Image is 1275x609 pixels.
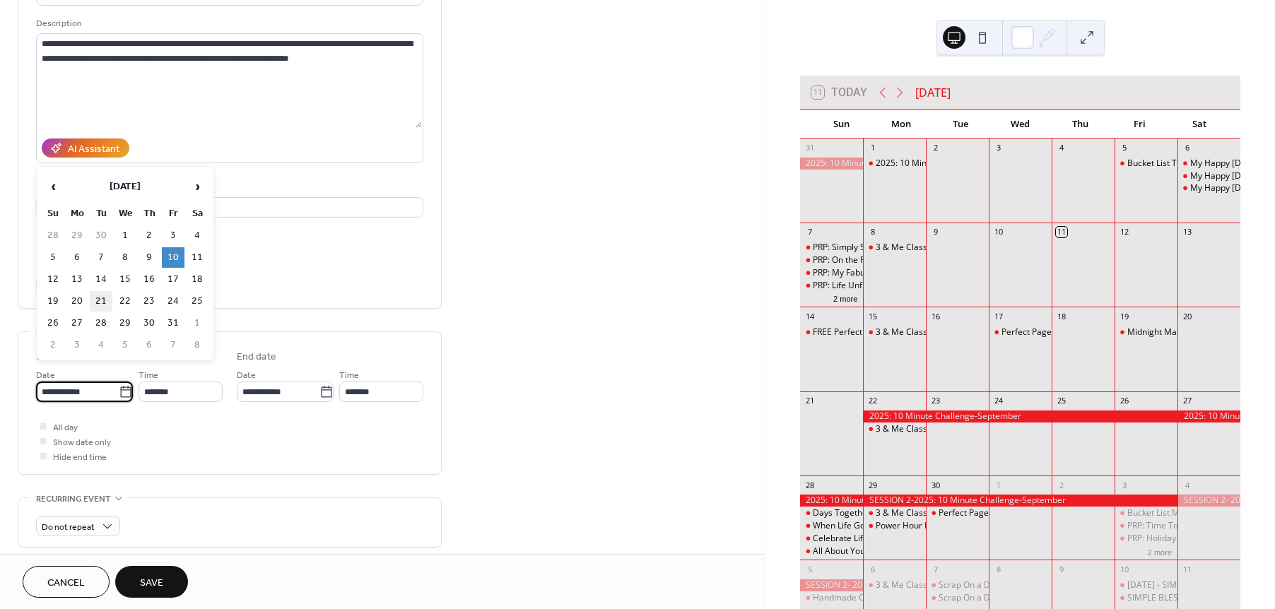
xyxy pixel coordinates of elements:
[993,143,1004,153] div: 3
[66,225,88,246] td: 29
[162,203,184,224] th: Fr
[42,225,64,246] td: 28
[42,172,64,201] span: ‹
[1177,495,1240,507] div: SESSION 2- 2025: 10 Minute Challenge-September
[813,545,888,557] div: All About You Class
[66,335,88,355] td: 3
[138,313,160,333] td: 30
[800,242,863,254] div: PRP: Simply Summer
[813,533,891,545] div: Celebrate Life Class
[813,507,894,519] div: Days Together Class
[930,480,941,490] div: 30
[90,269,112,290] td: 14
[1115,533,1177,545] div: PRP: Holiday Happenings
[23,566,110,598] a: Cancel
[162,269,184,290] td: 17
[800,267,863,279] div: PRP: My Fabulous Friends
[813,242,894,254] div: PRP: Simply Summer
[339,368,359,383] span: Time
[36,16,421,31] div: Description
[867,311,878,321] div: 15
[1119,227,1129,237] div: 12
[800,520,863,532] div: When Life Goes Wrong Class
[813,326,963,338] div: FREE Perfect Pages RE-Imagined Class
[237,350,276,365] div: End date
[186,291,208,312] td: 25
[138,247,160,268] td: 9
[813,280,888,292] div: PRP: Life Unfiltered
[1115,520,1177,532] div: PRP: Time Together
[1119,311,1129,321] div: 19
[939,592,1110,604] div: Scrap On a Dime: HOLIDAY MAGIC EDITION
[993,396,1004,406] div: 24
[114,269,136,290] td: 15
[237,368,256,383] span: Date
[804,564,815,574] div: 5
[813,520,926,532] div: When Life Goes Wrong Class
[138,203,160,224] th: Th
[867,227,878,237] div: 8
[114,225,136,246] td: 1
[1115,158,1177,170] div: Bucket List Trip Class
[926,579,989,591] div: Scrap On a Dime: PUMPKIN SPICE EDITION
[36,368,55,383] span: Date
[186,269,208,290] td: 18
[1056,564,1067,574] div: 9
[1177,182,1240,194] div: My Happy Saturday-Friends & Family Edition
[47,576,85,591] span: Cancel
[876,423,947,435] div: 3 & Me Class Club
[828,292,863,304] button: 2 more
[42,335,64,355] td: 2
[926,592,989,604] div: Scrap On a Dime: HOLIDAY MAGIC EDITION
[114,335,136,355] td: 5
[930,311,941,321] div: 16
[804,311,815,321] div: 14
[863,423,926,435] div: 3 & Me Class Club
[1182,143,1192,153] div: 6
[1119,396,1129,406] div: 26
[1182,564,1192,574] div: 11
[800,495,863,507] div: 2025: 10 Minute Challenge-September
[42,519,95,536] span: Do not repeat
[36,260,142,275] div: Event color
[993,311,1004,321] div: 17
[867,143,878,153] div: 1
[90,247,112,268] td: 7
[1177,170,1240,182] div: My Happy Saturday-Magical Edition
[90,225,112,246] td: 30
[90,203,112,224] th: Tu
[804,396,815,406] div: 21
[993,480,1004,490] div: 1
[1115,592,1177,604] div: SIMPLE BLESSINGS - SIMPLE 6 PACK CLASS
[930,143,941,153] div: 2
[1119,143,1129,153] div: 5
[1119,480,1129,490] div: 3
[90,291,112,312] td: 21
[863,158,926,170] div: 2025: 10 Minute Challenge-August
[53,420,78,435] span: All day
[139,368,158,383] span: Time
[931,110,990,138] div: Tue
[1056,143,1067,153] div: 4
[140,576,163,591] span: Save
[804,480,815,490] div: 28
[66,313,88,333] td: 27
[930,564,941,574] div: 7
[813,254,880,266] div: PRP: On the Road
[186,313,208,333] td: 1
[1127,520,1204,532] div: PRP: Time Together
[1170,110,1229,138] div: Sat
[114,247,136,268] td: 8
[1182,396,1192,406] div: 27
[939,579,1107,591] div: Scrap On a Dime: PUMPKIN SPICE EDITION
[915,84,951,101] div: [DATE]
[138,269,160,290] td: 16
[162,225,184,246] td: 3
[876,158,1011,170] div: 2025: 10 Minute Challenge-August
[876,520,1002,532] div: Power Hour PLUS Class: Fall Fun
[1182,227,1192,237] div: 13
[1177,410,1240,422] div: 2025: 10 Minute Challenge-September
[867,396,878,406] div: 22
[800,545,863,557] div: All About You Class
[876,579,947,591] div: 3 & Me Class Club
